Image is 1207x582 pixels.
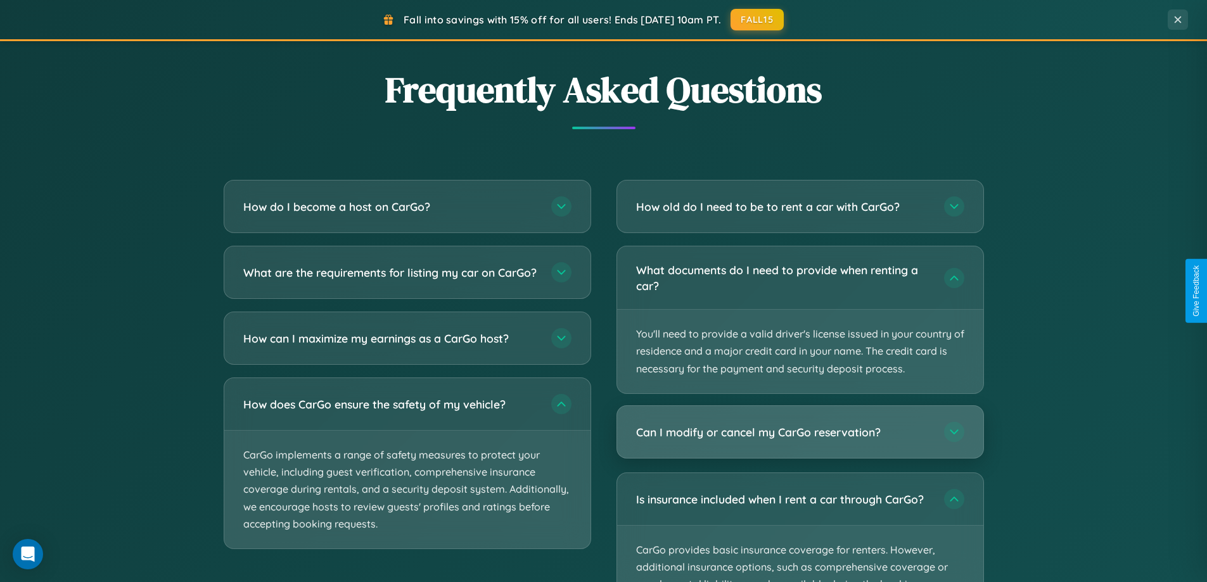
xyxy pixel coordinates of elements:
[224,431,591,548] p: CarGo implements a range of safety measures to protect your vehicle, including guest verification...
[243,396,539,412] h3: How does CarGo ensure the safety of my vehicle?
[731,9,784,30] button: FALL15
[636,424,931,440] h3: Can I modify or cancel my CarGo reservation?
[13,539,43,569] div: Open Intercom Messenger
[243,331,539,346] h3: How can I maximize my earnings as a CarGo host?
[224,65,984,114] h2: Frequently Asked Questions
[404,13,721,26] span: Fall into savings with 15% off for all users! Ends [DATE] 10am PT.
[243,199,539,215] h3: How do I become a host on CarGo?
[636,199,931,215] h3: How old do I need to be to rent a car with CarGo?
[1192,265,1201,317] div: Give Feedback
[636,491,931,507] h3: Is insurance included when I rent a car through CarGo?
[636,262,931,293] h3: What documents do I need to provide when renting a car?
[617,310,983,393] p: You'll need to provide a valid driver's license issued in your country of residence and a major c...
[243,265,539,281] h3: What are the requirements for listing my car on CarGo?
